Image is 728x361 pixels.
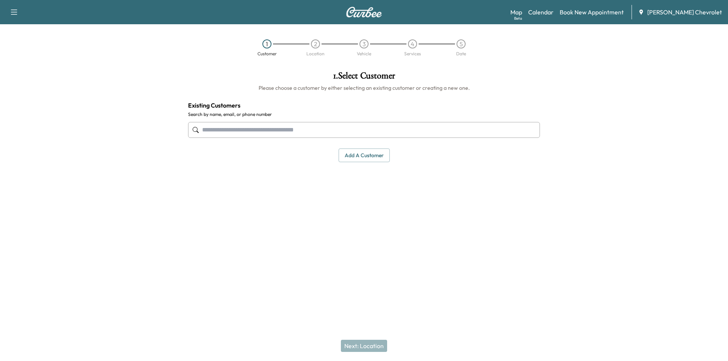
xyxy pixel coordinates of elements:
div: Vehicle [357,52,371,56]
div: Beta [514,16,522,21]
div: 5 [457,39,466,48]
h4: Existing Customers [188,101,540,110]
div: 2 [311,39,320,48]
div: Date [456,52,466,56]
div: 3 [359,39,369,48]
div: Location [306,52,325,56]
img: Curbee Logo [346,7,382,17]
span: [PERSON_NAME] Chevrolet [647,8,722,17]
div: Customer [257,52,277,56]
h1: 1 . Select Customer [188,71,540,84]
a: Book New Appointment [560,8,624,17]
a: Calendar [528,8,554,17]
div: Services [404,52,421,56]
button: Add a customer [339,148,390,163]
div: 4 [408,39,417,48]
div: 1 [262,39,271,48]
label: Search by name, email, or phone number [188,111,540,117]
h6: Please choose a customer by either selecting an existing customer or creating a new one. [188,84,540,92]
a: MapBeta [510,8,522,17]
